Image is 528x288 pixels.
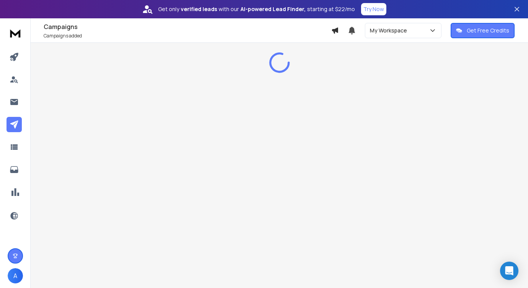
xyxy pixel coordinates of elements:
p: Get Free Credits [467,27,509,34]
h1: Campaigns [44,22,331,31]
div: Open Intercom Messenger [500,262,518,280]
strong: verified leads [181,5,217,13]
button: A [8,268,23,283]
strong: AI-powered Lead Finder, [240,5,306,13]
button: Try Now [361,3,386,15]
img: logo [8,26,23,40]
p: Campaigns added [44,33,331,39]
p: My Workspace [370,27,410,34]
p: Try Now [363,5,384,13]
button: Get Free Credits [451,23,515,38]
p: Get only with our starting at $22/mo [158,5,355,13]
